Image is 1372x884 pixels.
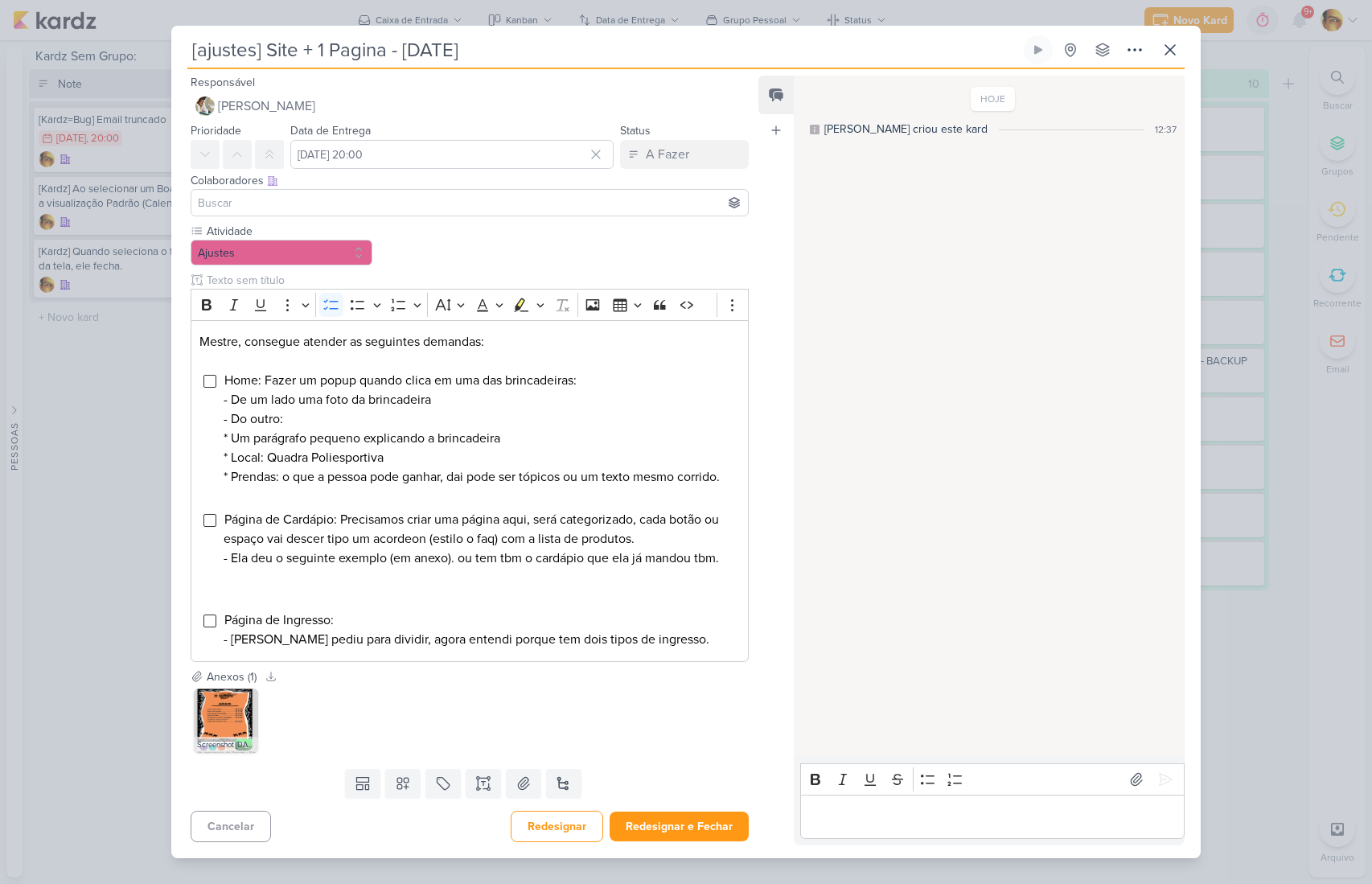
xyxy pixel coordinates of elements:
div: Editor toolbar [191,289,749,320]
button: Ajustes [191,240,372,265]
input: Select a date [290,140,614,169]
div: Editor editing area: main [191,320,749,662]
input: Kard Sem Título [187,35,1021,64]
label: Responsável [191,76,255,89]
span: Página de Cardápio: Precisamos criar uma página aqui, será categorizado, cada botão ou espaço vai... [224,512,719,566]
img: xRk1KbEAlIeT8JSA1QpT2JLEXZYhgV-metaU2NyZWVuc2hvdCAyMDI1LTA4LTE0IGF0IDEyLjQyLjIxLnBuZw==-.png [194,689,258,753]
div: Ligar relógio [1032,43,1045,56]
div: Colaboradores [191,172,749,189]
div: Anexos (1) [207,668,257,685]
img: Raphael Simas [195,97,215,116]
button: [PERSON_NAME] [191,92,749,121]
input: Texto sem título [203,272,749,289]
label: Status [620,124,651,138]
label: Atividade [205,223,372,240]
div: Editor toolbar [800,763,1185,795]
div: 12:37 [1155,122,1177,137]
div: Screenshot [DATE] 12.42.21.png [194,737,258,753]
button: A Fazer [620,140,749,169]
p: Mestre, consegue atender as seguintes demandas: [199,332,740,352]
label: Prioridade [191,124,241,138]
button: Cancelar [191,811,271,842]
button: Redesignar [511,811,603,842]
input: Buscar [195,193,745,212]
div: A Fazer [646,145,689,164]
div: [PERSON_NAME] criou este kard [824,121,988,138]
label: Data de Entrega [290,124,371,138]
p: ⁠⁠⁠⁠⁠⁠⁠ [808,807,1176,826]
div: Editor editing area: main [800,795,1185,839]
span: [PERSON_NAME] [218,97,315,116]
button: Redesignar e Fechar [610,812,749,841]
span: Home: Fazer um popup quando clica em uma das brincadeiras: - De um lado uma foto da brincadeira -... [224,372,720,485]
